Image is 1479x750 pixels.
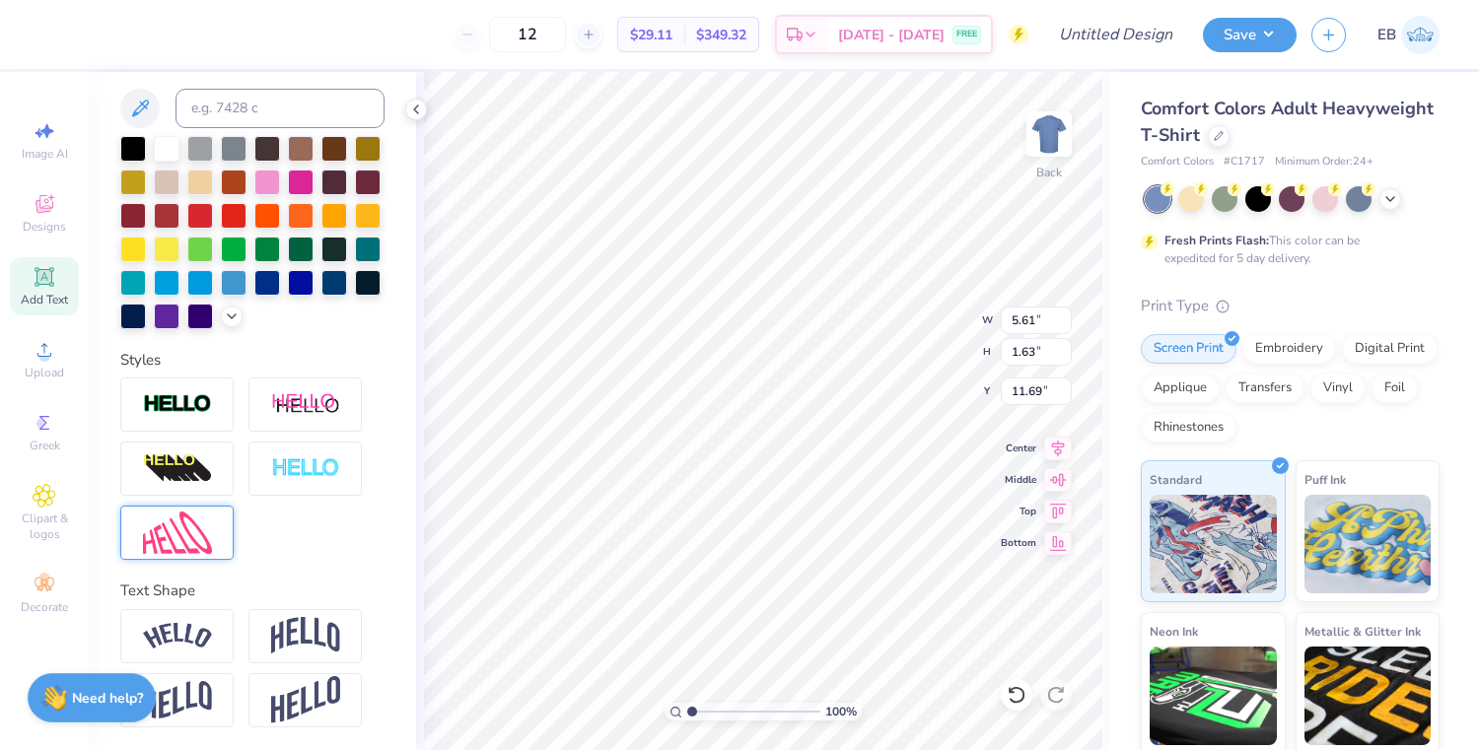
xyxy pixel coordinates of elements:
div: Screen Print [1141,334,1236,364]
span: Designs [23,219,66,235]
span: FREE [956,28,977,41]
img: Neon Ink [1150,647,1277,745]
img: Arch [271,617,340,654]
img: Metallic & Glitter Ink [1304,647,1432,745]
div: Text Shape [120,580,385,602]
span: EB [1377,24,1396,46]
span: Comfort Colors Adult Heavyweight T-Shirt [1141,97,1434,147]
div: Transfers [1226,374,1304,403]
img: Free Distort [143,511,212,554]
input: Untitled Design [1043,15,1188,54]
div: Digital Print [1342,334,1438,364]
span: Minimum Order: 24 + [1275,154,1373,170]
span: # C1717 [1224,154,1265,170]
img: Arc [143,623,212,649]
img: Flag [143,681,212,719]
span: Center [1001,442,1036,455]
div: Styles [120,349,385,372]
span: Upload [25,365,64,380]
span: Standard [1150,469,1202,490]
img: Back [1029,114,1069,154]
img: Stroke [143,393,212,416]
span: Puff Ink [1304,469,1346,490]
span: 100 % [825,703,857,720]
div: Rhinestones [1141,413,1236,443]
img: Rise [271,676,340,724]
div: This color can be expedited for 5 day delivery. [1164,232,1407,267]
span: $349.32 [696,25,746,45]
div: Print Type [1141,295,1440,317]
span: Bottom [1001,536,1036,550]
strong: Fresh Prints Flash: [1164,233,1269,248]
input: – – [489,17,566,52]
span: Clipart & logos [10,511,79,542]
img: Negative Space [271,457,340,480]
span: Middle [1001,473,1036,487]
span: Decorate [21,599,68,615]
img: Shadow [271,392,340,417]
span: Add Text [21,292,68,307]
a: EB [1377,16,1440,54]
img: Puff Ink [1304,495,1432,593]
span: [DATE] - [DATE] [838,25,945,45]
span: Neon Ink [1150,621,1198,642]
span: Comfort Colors [1141,154,1214,170]
input: e.g. 7428 c [176,89,385,128]
strong: Need help? [72,689,143,708]
div: Embroidery [1242,334,1336,364]
span: Top [1001,505,1036,518]
img: Emily Breit [1401,16,1440,54]
button: Save [1203,18,1297,52]
span: $29.11 [630,25,672,45]
img: Standard [1150,495,1277,593]
span: Greek [30,438,60,453]
div: Vinyl [1310,374,1366,403]
span: Image AI [22,146,68,162]
img: 3d Illusion [143,453,212,485]
div: Foil [1372,374,1418,403]
span: Metallic & Glitter Ink [1304,621,1421,642]
div: Back [1036,164,1062,181]
div: Applique [1141,374,1220,403]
